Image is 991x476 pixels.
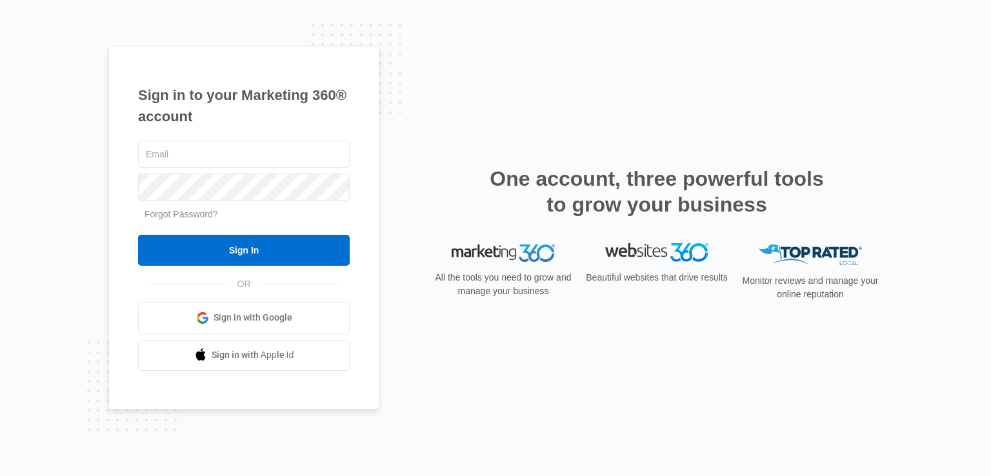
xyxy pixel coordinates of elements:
[138,302,350,333] a: Sign in with Google
[431,271,576,298] p: All the tools you need to grow and manage your business
[605,244,708,263] img: Websites 360
[212,348,294,362] span: Sign in with Apple Id
[145,209,218,219] a: Forgot Password?
[138,235,350,266] input: Sign In
[138,84,350,127] h1: Sign in to your Marketing 360® account
[138,141,350,168] input: Email
[138,340,350,371] a: Sign in with Apple Id
[228,277,260,291] span: OR
[452,244,555,263] img: Marketing 360
[214,311,292,324] span: Sign in with Google
[486,166,828,217] h2: One account, three powerful tools to grow your business
[585,272,729,286] p: Beautiful websites that drive results
[759,244,862,266] img: Top Rated Local
[738,274,883,301] p: Monitor reviews and manage your online reputation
